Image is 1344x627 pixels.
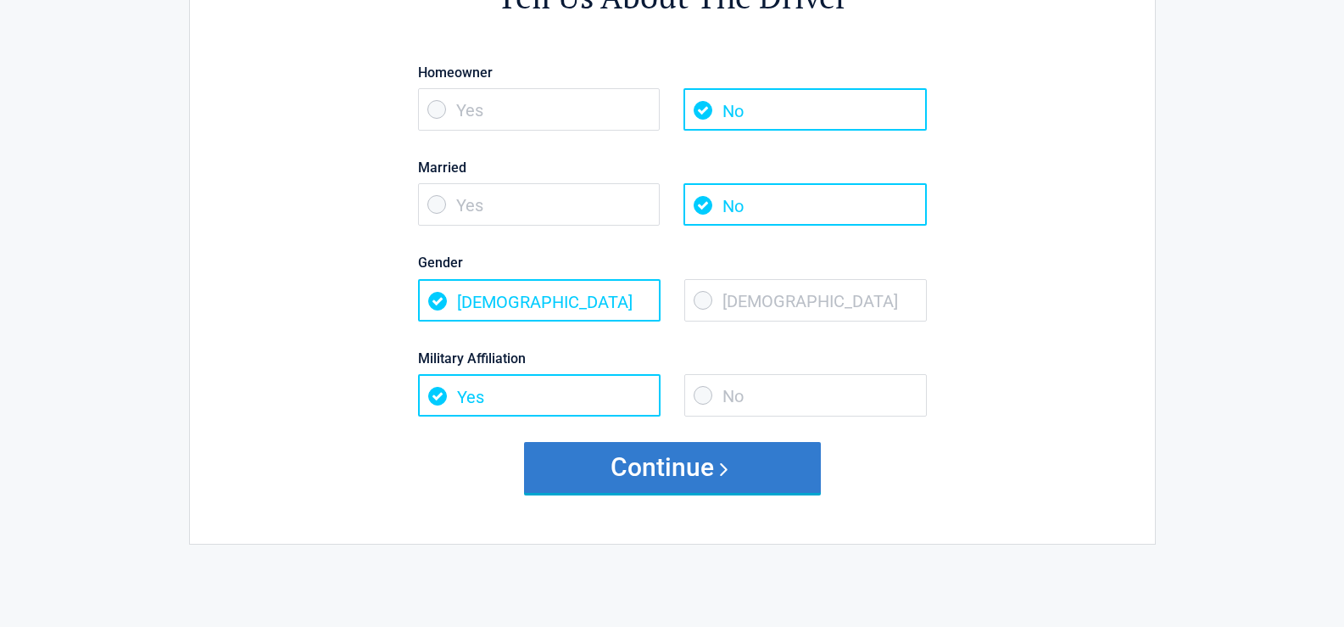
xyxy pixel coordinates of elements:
[418,279,661,322] span: [DEMOGRAPHIC_DATA]
[418,156,927,179] label: Married
[418,374,661,417] span: Yes
[524,442,821,493] button: Continue
[418,61,927,84] label: Homeowner
[418,88,661,131] span: Yes
[683,183,926,226] span: No
[684,279,927,322] span: [DEMOGRAPHIC_DATA]
[418,251,927,274] label: Gender
[684,374,927,417] span: No
[683,88,926,131] span: No
[418,183,661,226] span: Yes
[418,347,927,370] label: Military Affiliation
